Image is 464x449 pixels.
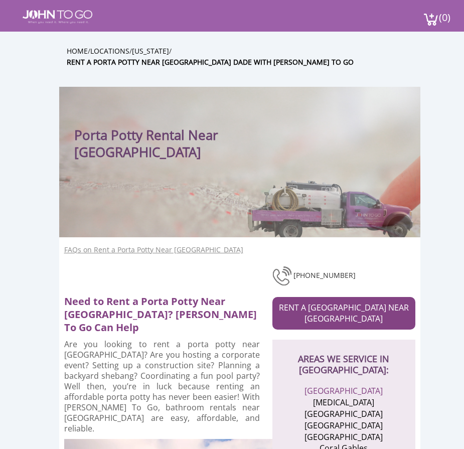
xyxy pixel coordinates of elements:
[67,45,428,68] ul: / / /
[132,46,169,56] a: [US_STATE]
[90,46,129,56] a: Locations
[423,13,438,26] img: cart a
[282,340,405,375] h2: AREAS WE SERVICE IN [GEOGRAPHIC_DATA]:
[295,420,393,431] li: [GEOGRAPHIC_DATA]
[295,397,393,420] li: [MEDICAL_DATA][GEOGRAPHIC_DATA]
[23,10,92,24] img: JOHN to go
[74,107,279,161] h1: Porta Potty Rental Near [GEOGRAPHIC_DATA]
[64,245,243,255] a: FAQs on Rent a Porta Potty Near [GEOGRAPHIC_DATA]
[272,297,415,330] a: RENT A [GEOGRAPHIC_DATA] NEAR [GEOGRAPHIC_DATA]
[295,431,393,443] li: [GEOGRAPHIC_DATA]
[438,3,450,24] span: (0)
[304,385,383,396] a: [GEOGRAPHIC_DATA]
[240,177,415,238] img: Truck
[64,339,260,434] p: Are you looking to rent a porta potty near [GEOGRAPHIC_DATA]? Are you hosting a corporate event? ...
[272,265,293,287] img: phone-number
[67,46,88,56] a: Home
[64,290,264,334] h2: Need to Rent a Porta Potty Near [GEOGRAPHIC_DATA]? [PERSON_NAME] To Go Can Help
[67,57,354,67] a: Rent a Porta Potty Near [GEOGRAPHIC_DATA] Dade With [PERSON_NAME] To Go
[272,265,415,287] div: [PHONE_NUMBER]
